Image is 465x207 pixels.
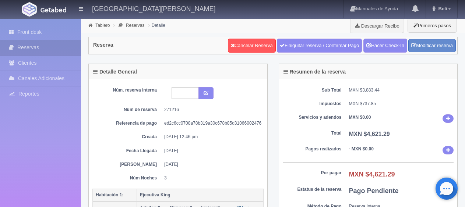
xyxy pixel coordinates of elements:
[349,101,454,107] dd: MXN $737.85
[408,39,456,53] a: Modificar reserva
[363,39,407,53] a: Hacer Check-In
[164,161,258,168] dd: [DATE]
[283,101,342,107] dt: Impuestos
[22,2,37,17] img: Getabed
[349,115,371,120] b: MXN $0.00
[437,6,447,11] span: Beli
[164,175,258,181] dd: 3
[283,170,342,176] dt: Por pagar
[98,175,157,181] dt: Núm Noches
[164,148,258,154] dd: [DATE]
[96,192,123,197] b: Habitación 1:
[137,189,264,201] th: Ejecutiva King
[95,23,110,28] a: Tablero
[283,130,342,136] dt: Total
[349,131,390,137] b: MXN $4,621.29
[349,171,395,178] b: MXN $4,621.29
[93,69,137,75] h4: Detalle General
[98,148,157,154] dt: Fecha Llegada
[349,146,374,151] b: - MXN $0.00
[40,7,66,13] img: Getabed
[283,114,342,121] dt: Servicios y adendos
[93,42,113,48] h4: Reserva
[349,187,399,194] b: Pago Pendiente
[351,18,404,33] a: Descargar Recibo
[98,87,157,93] dt: Núm. reserva interna
[283,87,342,93] dt: Sub Total
[164,134,258,140] dd: [DATE] 12:46 pm
[277,39,362,53] a: Finiquitar reserva / Confirmar Pago
[408,18,457,33] button: Primeros pasos
[92,4,215,13] h4: [GEOGRAPHIC_DATA][PERSON_NAME]
[98,161,157,168] dt: [PERSON_NAME]
[98,134,157,140] dt: Creada
[349,87,454,93] dd: MXN $3,883.44
[228,39,276,53] a: Cancelar Reserva
[283,186,342,193] dt: Estatus de la reserva
[126,23,145,28] a: Reservas
[164,107,258,113] dd: 271216
[98,120,157,126] dt: Referencia de pago
[283,69,346,75] h4: Resumen de la reserva
[98,107,157,113] dt: Núm de reserva
[164,120,258,126] dd: ed2c6cc0708a78b319a30c678b85d31066002476
[147,22,167,29] li: Detalle
[283,146,342,152] dt: Pagos realizados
